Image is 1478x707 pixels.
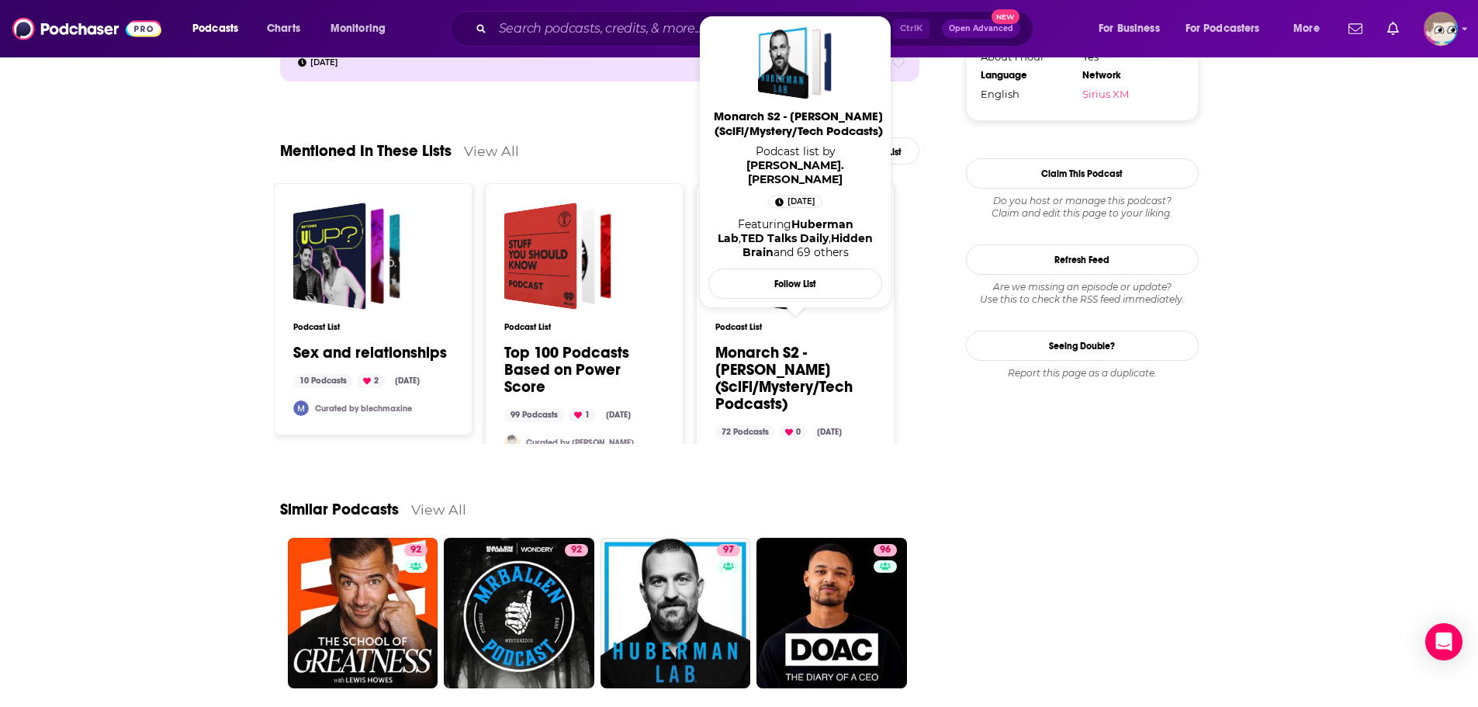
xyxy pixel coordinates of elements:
div: Featuring and 69 others [715,217,876,259]
span: , [829,231,831,245]
div: Network [1082,69,1174,81]
h3: Podcast List [715,322,875,332]
span: , [739,231,741,245]
div: 0 [779,425,807,439]
span: Ctrl K [893,19,929,39]
button: open menu [1175,16,1282,41]
div: English [981,88,1072,100]
a: View All [411,501,466,518]
span: More [1293,18,1320,40]
a: View All [464,143,519,159]
div: [DATE] [811,425,848,439]
button: open menu [1282,16,1339,41]
span: Logged in as JeremyBonds [1424,12,1458,46]
a: Sirius XM [1082,88,1174,100]
div: Search podcasts, credits, & more... [465,11,1048,47]
button: Open AdvancedNew [942,19,1020,38]
a: Curated by blechmaxine [315,404,412,414]
a: Top 100 Podcasts Based on Power Score [504,345,664,396]
a: 92 [288,538,438,688]
a: Hidden Brain [742,231,874,259]
a: Sex and relationships [293,203,400,310]
div: Claim and edit this page to your liking. [966,195,1199,220]
button: Claim This Podcast [966,158,1199,189]
div: 10 Podcasts [293,374,353,388]
a: Show notifications dropdown [1342,16,1369,42]
div: Report this page as a duplicate. [966,367,1199,379]
a: TED Talks Daily [741,231,829,245]
a: Huberman Lab [718,217,853,245]
a: Seeing Double? [966,331,1199,361]
a: Monarch S2 - [PERSON_NAME] (SciFi/Mystery/Tech Podcasts) [711,109,885,144]
span: [DATE] [310,55,338,71]
div: Language [981,69,1072,81]
a: Charts [257,16,310,41]
button: open menu [320,16,406,41]
img: Podchaser - Follow, Share and Rate Podcasts [12,14,161,43]
a: Monarch S2 - Nerdy Niche (SciFi/Mystery/Tech Podcasts) [758,25,832,99]
span: Charts [267,18,300,40]
span: Open Advanced [949,25,1013,33]
a: Show notifications dropdown [1381,16,1405,42]
div: Open Intercom Messenger [1425,623,1462,660]
a: Sex and relationships [293,345,447,362]
a: 96 [874,544,897,556]
a: 92 [565,544,588,556]
img: lexieflood [504,435,520,450]
a: rowan.sullivan [746,158,844,186]
a: 26 days ago [768,196,822,208]
span: For Business [1099,18,1160,40]
img: User Profile [1424,12,1458,46]
span: 92 [571,542,582,558]
div: [DATE] [389,374,426,388]
a: 97 [717,544,740,556]
a: 92 [404,544,427,556]
span: Podcast list by [708,144,882,186]
button: Follow List [708,269,882,299]
a: 92 [444,538,594,688]
button: open menu [1088,16,1179,41]
span: 96 [880,542,891,558]
span: Monitoring [331,18,386,40]
div: [DATE] [600,408,637,422]
input: Search podcasts, credits, & more... [493,16,893,41]
div: 2 [357,374,385,388]
a: Similar Podcasts [280,500,399,519]
span: Do you host or manage this podcast? [966,195,1199,207]
a: 97 [601,538,751,688]
div: 1 [568,408,596,422]
a: Top 100 Podcasts Based on Power Score [504,203,611,310]
a: 96 [756,538,907,688]
a: Monarch S2 - [PERSON_NAME] (SciFi/Mystery/Tech Podcasts) [715,345,875,413]
span: 92 [410,542,421,558]
div: 99 Podcasts [504,408,564,422]
h3: Podcast List [293,322,453,332]
button: Refresh Feed [966,244,1199,275]
div: 72 Podcasts [715,425,775,439]
span: Podcasts [192,18,238,40]
span: For Podcasters [1186,18,1260,40]
h3: Podcast List [504,322,664,332]
button: open menu [182,16,258,41]
span: [DATE] [787,194,815,210]
a: Aug 5th, 2021 [291,57,345,69]
div: Are we missing an episode or update? Use this to check the RSS feed immediately. [966,281,1199,306]
button: Show profile menu [1424,12,1458,46]
a: Mentioned In These Lists [280,141,452,161]
span: New [992,9,1019,24]
span: Monarch S2 - [PERSON_NAME] (SciFi/Mystery/Tech Podcasts) [711,109,885,138]
a: Curated by [PERSON_NAME] [526,438,634,448]
img: blechmaxine [293,400,309,416]
span: 97 [723,542,734,558]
